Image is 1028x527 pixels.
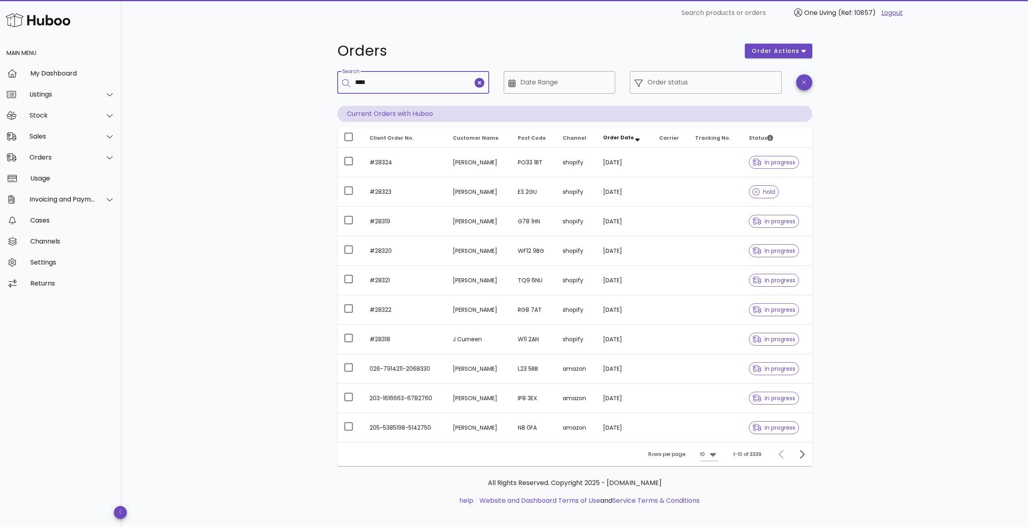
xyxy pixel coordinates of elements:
div: Listings [29,90,95,98]
th: Order Date: Sorted descending. Activate to remove sorting. [597,128,653,148]
a: Logout [881,8,903,18]
span: hold [753,189,775,195]
td: shopify [556,295,596,325]
span: in progress [753,160,795,165]
td: RG8 7AT [511,295,557,325]
div: Stock [29,111,95,119]
span: in progress [753,395,795,401]
td: [PERSON_NAME] [446,413,511,442]
td: #28323 [363,177,447,207]
div: Cases [30,216,115,224]
td: shopify [556,266,596,295]
td: shopify [556,325,596,354]
th: Channel [556,128,596,148]
img: Huboo Logo [6,11,70,29]
button: order actions [745,44,812,58]
span: Tracking No. [695,134,731,141]
div: Usage [30,174,115,182]
div: Channels [30,237,115,245]
td: [DATE] [597,295,653,325]
td: amazon [556,354,596,384]
td: [DATE] [597,207,653,236]
td: [PERSON_NAME] [446,354,511,384]
th: Post Code [511,128,557,148]
td: [DATE] [597,236,653,266]
td: [PERSON_NAME] [446,177,511,207]
a: Website and Dashboard Terms of Use [479,496,600,505]
td: [PERSON_NAME] [446,236,511,266]
td: [DATE] [597,266,653,295]
td: [PERSON_NAME] [446,384,511,413]
td: #28320 [363,236,447,266]
td: WF12 9BG [511,236,557,266]
th: Status [742,128,812,148]
span: in progress [753,366,795,372]
td: PO33 1BT [511,148,557,177]
td: #28319 [363,207,447,236]
td: #28324 [363,148,447,177]
li: and [477,496,700,506]
td: [PERSON_NAME] [446,295,511,325]
span: Customer Name [453,134,498,141]
span: in progress [753,218,795,224]
td: shopify [556,148,596,177]
span: in progress [753,336,795,342]
td: 026-7914211-2068330 [363,354,447,384]
td: 203-1616663-6782760 [363,384,447,413]
span: Post Code [518,134,546,141]
a: help [459,496,473,505]
td: [DATE] [597,384,653,413]
h1: Orders [337,44,736,58]
td: amazon [556,413,596,442]
button: Next page [795,447,809,462]
td: [PERSON_NAME] [446,148,511,177]
span: in progress [753,248,795,254]
span: Status [749,134,773,141]
div: Rows per page: [648,443,718,466]
td: shopify [556,236,596,266]
td: [DATE] [597,413,653,442]
td: 205-5385198-5142750 [363,413,447,442]
td: [DATE] [597,325,653,354]
div: Settings [30,258,115,266]
td: shopify [556,177,596,207]
div: 10Rows per page: [700,448,718,461]
span: Channel [563,134,586,141]
td: N8 0FA [511,413,557,442]
td: [PERSON_NAME] [446,207,511,236]
span: in progress [753,425,795,430]
td: [PERSON_NAME] [446,266,511,295]
td: W11 2AN [511,325,557,354]
td: G78 1HN [511,207,557,236]
td: #28318 [363,325,447,354]
p: Current Orders with Huboo [337,106,812,122]
td: TQ9 6NU [511,266,557,295]
span: Client Order No. [370,134,414,141]
td: #28321 [363,266,447,295]
div: 10 [700,451,705,458]
div: Returns [30,279,115,287]
div: My Dashboard [30,69,115,77]
span: One Living [804,8,836,17]
div: Sales [29,132,95,140]
td: E3 2GU [511,177,557,207]
td: #28322 [363,295,447,325]
div: Orders [29,153,95,161]
td: IP8 3EX [511,384,557,413]
span: Order Date [603,134,634,141]
a: Service Terms & Conditions [612,496,700,505]
th: Client Order No. [363,128,447,148]
span: Carrier [659,134,679,141]
td: [DATE] [597,177,653,207]
span: order actions [751,47,800,55]
span: in progress [753,307,795,313]
td: J Curneen [446,325,511,354]
th: Customer Name [446,128,511,148]
label: Search [342,69,359,75]
div: Invoicing and Payments [29,195,95,203]
div: 1-10 of 3339 [733,451,761,458]
th: Tracking No. [689,128,742,148]
td: amazon [556,384,596,413]
button: clear icon [475,78,484,88]
span: (Ref: 10857) [838,8,876,17]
